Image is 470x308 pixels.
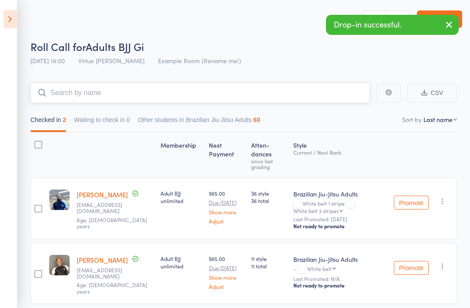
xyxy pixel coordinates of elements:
div: Next Payment [205,136,248,174]
small: Due [DATE] [209,200,244,206]
div: since last grading [251,158,286,169]
span: 36 total [251,197,286,204]
div: 2 [63,116,66,123]
div: Brazilian Jiu-Jitsu Adults [293,255,387,264]
div: Style [290,136,390,174]
div: Brazilian Jiu-Jitsu Adults [293,190,387,198]
div: 0 [127,116,130,123]
div: White belt [307,266,332,271]
div: 60 [253,116,260,123]
span: Age: [DEMOGRAPHIC_DATA] years [77,216,147,230]
div: Adult BJJ unlimited [161,190,202,204]
div: - [293,266,387,273]
button: Promote [394,196,429,210]
div: Atten­dances [248,136,290,174]
span: Age: [DEMOGRAPHIC_DATA] years [77,281,147,294]
div: Not ready to promote [293,223,387,230]
button: Checked in2 [30,112,66,132]
div: Drop-in successful. [326,15,459,35]
button: Other students in Brazilian Jiu-Jitsu Adults60 [138,112,260,132]
a: Show more [209,209,244,215]
div: Not ready to promote [293,282,387,289]
span: Roll Call for [30,39,86,54]
small: Due [DATE] [209,265,244,271]
a: [PERSON_NAME] [77,190,128,199]
div: Last name [423,115,453,124]
a: Exit roll call [417,10,462,28]
small: Last Promoted: [DATE] [293,216,387,222]
div: $65.00 [209,255,244,289]
a: Adjust [209,218,244,224]
a: Adjust [209,284,244,289]
img: image1748047919.png [49,190,70,210]
small: Security@fortresslocksmiths.com.au [77,202,133,214]
div: Membership [157,136,205,174]
small: Last Promoted: N/A [293,276,387,282]
input: Search by name [30,83,370,103]
a: [PERSON_NAME] [77,255,128,264]
div: White belt 1 stripe [293,200,387,213]
div: Current / Next Rank [293,149,387,155]
span: 11 total [251,262,286,270]
div: Adult BJJ unlimited [161,255,202,270]
label: Sort by [402,115,422,124]
button: CSV [407,84,457,102]
span: 11 style [251,255,286,262]
small: alvarezmivan@icloud.com [77,267,133,280]
div: $65.00 [209,190,244,224]
img: image1755590985.png [49,255,70,275]
span: [DATE] 18:00 [30,56,65,65]
span: Virtue [PERSON_NAME] [78,56,144,65]
a: Show more [209,274,244,280]
div: White belt 2 stripes [293,208,339,213]
span: Adults BJJ Gi [86,39,144,54]
span: Example Room (Rename me!) [158,56,241,65]
button: Promote [394,261,429,275]
span: 36 style [251,190,286,197]
button: Waiting to check in0 [74,112,130,132]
